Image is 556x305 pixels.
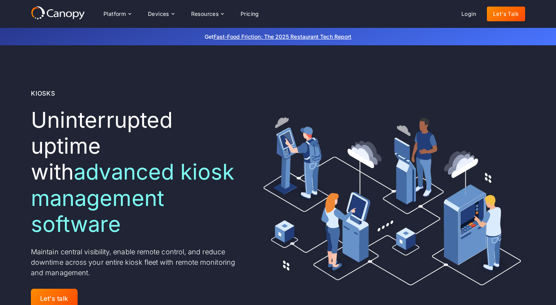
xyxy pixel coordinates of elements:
[191,11,219,17] div: Resources
[31,247,241,278] p: Maintain central visibility, enable remote control, and reduce downtime across your entire kiosk ...
[455,7,482,21] a: Login
[89,33,467,41] p: Get
[234,7,265,21] a: Pricing
[103,11,126,17] div: Platform
[214,33,351,40] a: Fast-Food Friction: The 2025 Restaurant Tech Report
[31,107,241,237] h1: Uninterrupted uptime with ‍
[31,159,234,237] span: advanced kiosk management software
[487,7,525,21] a: Let's Talk
[31,89,55,98] div: Kiosks
[148,11,169,17] div: Devices
[40,295,68,302] div: Let's talk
